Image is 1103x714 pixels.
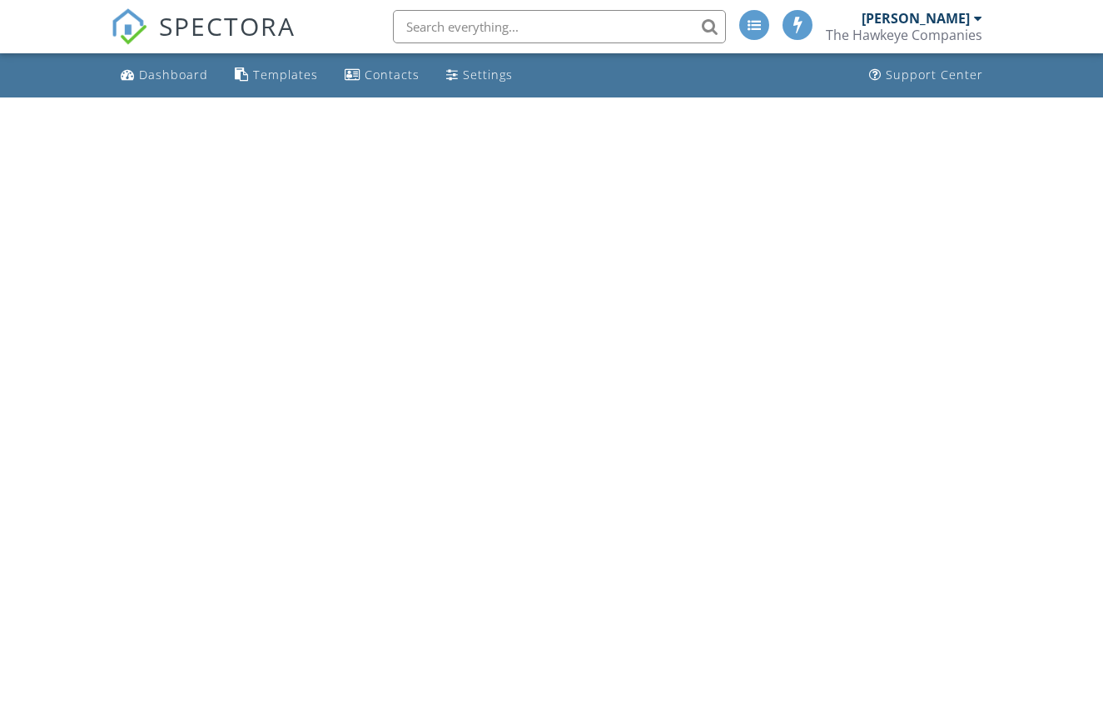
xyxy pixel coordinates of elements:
[253,67,318,82] div: Templates
[886,67,983,82] div: Support Center
[862,60,990,91] a: Support Center
[228,60,325,91] a: Templates
[111,8,147,45] img: The Best Home Inspection Software - Spectora
[862,10,970,27] div: [PERSON_NAME]
[338,60,426,91] a: Contacts
[111,22,296,57] a: SPECTORA
[826,27,982,43] div: The Hawkeye Companies
[365,67,420,82] div: Contacts
[463,67,513,82] div: Settings
[114,60,215,91] a: Dashboard
[139,67,208,82] div: Dashboard
[159,8,296,43] span: SPECTORA
[440,60,519,91] a: Settings
[393,10,726,43] input: Search everything...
